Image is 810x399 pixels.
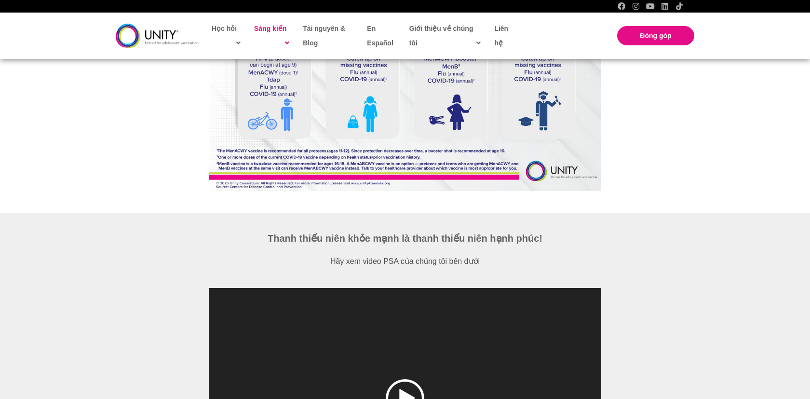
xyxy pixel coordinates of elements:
a: TikTok [675,2,683,10]
font: Tài nguyên & Blog [303,25,345,47]
a: Đóng góp [617,26,694,45]
font: En Español [367,25,393,47]
font: Hãy xem video PSA của chúng tôi bên dưới [330,257,480,265]
font: Đóng góp [640,32,671,40]
font: Giới thiệu về chúng tôi [409,25,473,47]
img: logo-unit-dark [116,24,199,47]
font: Thanh thiếu niên khỏe mạnh là thanh thiếu niên hạnh phúc! [268,233,542,244]
a: LinkedIn [661,2,669,10]
a: Giới thiệu về chúng tôi [405,17,485,54]
a: Liên hệ [489,17,518,54]
a: En Español [362,17,402,54]
a: Instagram [632,2,640,10]
a: Tài nguyên & Blog [298,17,357,54]
a: Facebook [618,2,625,10]
font: Sáng kiến [254,25,286,32]
font: Học hỏi [212,25,237,32]
font: Liên hệ [494,25,508,47]
a: YouTube [647,2,654,10]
